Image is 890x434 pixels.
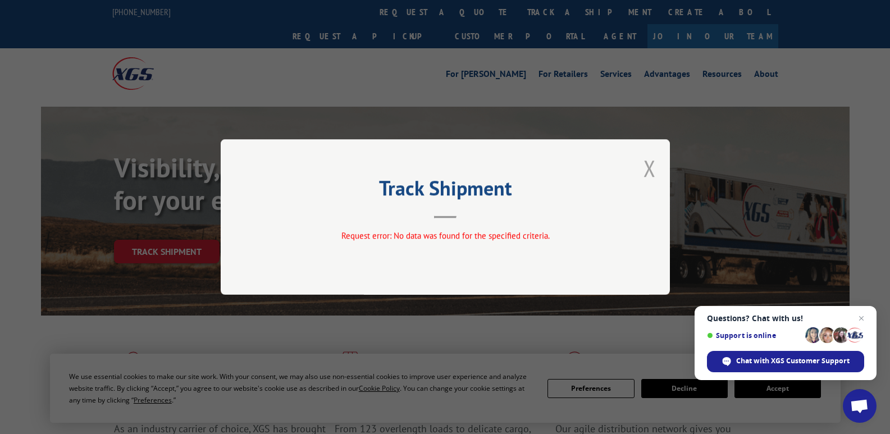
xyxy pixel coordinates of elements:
h2: Track Shipment [277,180,614,202]
button: Close modal [643,153,656,183]
span: Chat with XGS Customer Support [736,356,850,366]
a: Open chat [843,389,877,423]
span: Request error: No data was found for the specified criteria. [341,230,549,241]
span: Support is online [707,331,801,340]
span: Chat with XGS Customer Support [707,351,864,372]
span: Questions? Chat with us! [707,314,864,323]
